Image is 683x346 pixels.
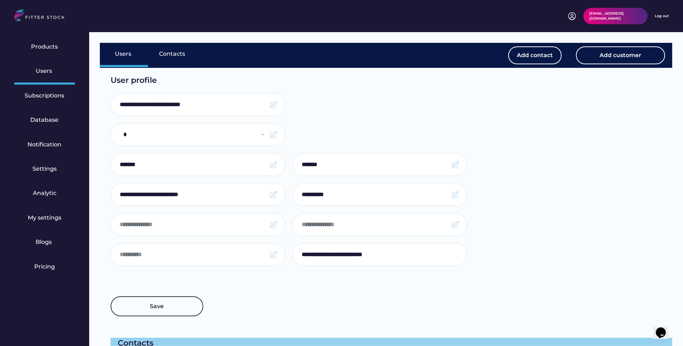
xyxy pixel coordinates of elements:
[576,46,665,64] button: Add customer
[159,50,185,58] div: Contacts
[269,220,278,229] img: Frame.svg
[34,263,55,271] div: Pricing
[269,250,278,259] img: Frame.svg
[31,116,59,124] div: Database
[269,190,278,199] img: Frame.svg
[269,130,278,139] img: Frame.svg
[115,50,133,58] div: Users
[36,238,53,246] div: Blogs
[28,214,61,222] div: My settings
[269,100,278,109] img: Frame.svg
[111,296,203,316] button: Save
[568,12,576,20] img: profile-circle.svg
[32,165,57,173] div: Settings
[508,46,562,64] button: Add contact
[14,9,71,24] img: LOGO.svg
[25,92,65,100] div: Subscriptions
[451,220,460,229] img: Frame.svg
[111,75,601,86] div: User profile
[451,160,460,169] img: Frame.svg
[451,190,460,199] img: Frame.svg
[33,189,56,197] div: Analytic
[31,43,58,51] div: Products
[655,14,669,19] div: Log out
[589,11,642,21] div: [EMAIL_ADDRESS][DOMAIN_NAME]
[269,160,278,169] img: Frame.svg
[28,141,62,149] div: Notification
[653,317,676,339] iframe: chat widget
[36,67,53,75] div: Users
